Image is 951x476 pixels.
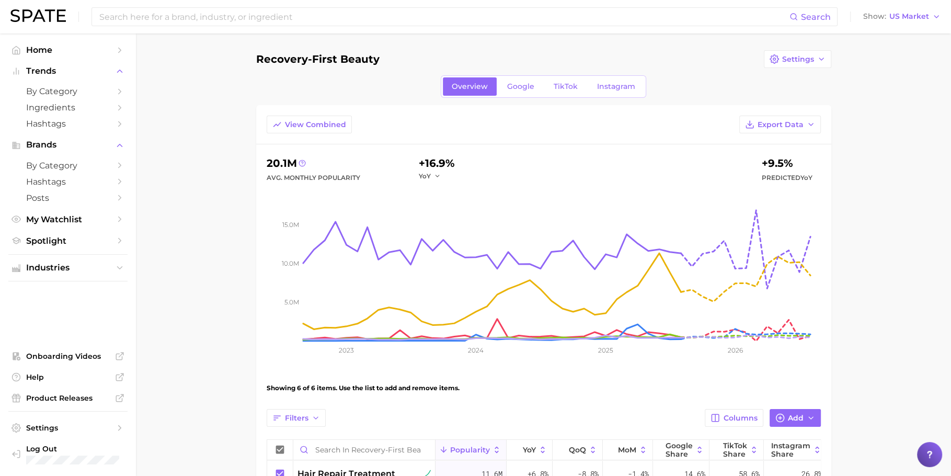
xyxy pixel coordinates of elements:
a: Spotlight [8,233,128,249]
tspan: 2025 [598,346,613,354]
span: Industries [26,263,110,273]
span: Brands [26,140,110,150]
button: Filters [267,409,326,427]
tspan: 5.0m [284,298,299,306]
span: MoM [618,446,636,454]
span: Search [801,12,831,22]
span: Product Releases [26,393,110,403]
button: Google Share [653,440,709,460]
h1: Recovery-first Beauty [256,53,380,65]
span: Log Out [26,444,119,454]
div: +16.9% [419,155,455,172]
span: YoY [523,446,536,454]
tspan: 2024 [468,346,484,354]
button: Brands [8,137,128,153]
span: by Category [26,161,110,171]
span: by Category [26,86,110,96]
span: Onboarding Videos [26,352,110,361]
a: My Watchlist [8,211,128,228]
button: Industries [8,260,128,276]
a: Hashtags [8,116,128,132]
button: MoM [603,440,653,460]
span: Google [507,82,534,91]
button: Add [770,409,821,427]
span: Google Share [666,441,693,458]
button: YoY [419,172,441,180]
span: My Watchlist [26,214,110,224]
span: US Market [889,14,929,19]
a: Home [8,42,128,58]
span: View Combined [285,120,346,129]
tspan: 10.0m [282,259,299,267]
span: Export Data [758,120,804,129]
input: Search here for a brand, industry, or ingredient [98,8,789,26]
a: Overview [443,77,497,96]
span: Trends [26,66,110,76]
div: 20.1m [267,155,360,172]
button: TikTok Share [709,440,764,460]
span: QoQ [569,446,586,454]
a: Help [8,369,128,385]
button: Settings [764,50,831,68]
button: Popularity [436,440,507,460]
a: Settings [8,420,128,436]
a: Posts [8,190,128,206]
button: Trends [8,63,128,79]
a: by Category [8,83,128,99]
a: Google [498,77,543,96]
a: Hashtags [8,174,128,190]
a: by Category [8,157,128,174]
button: QoQ [553,440,603,460]
span: YoY [800,174,812,182]
button: YoY [507,440,553,460]
tspan: 15.0m [282,221,299,229]
span: Help [26,372,110,382]
a: Log out. Currently logged in with e-mail jenny.zeng@spate.nyc. [8,441,128,468]
span: Show [863,14,886,19]
span: Spotlight [26,236,110,246]
span: Hashtags [26,119,110,129]
a: Product Releases [8,390,128,406]
tspan: 2026 [727,346,742,354]
span: Hashtags [26,177,110,187]
span: Settings [26,423,110,433]
tspan: 2023 [339,346,354,354]
span: TikTok [554,82,578,91]
span: Home [26,45,110,55]
span: Instagram [597,82,635,91]
button: Export Data [739,116,821,133]
span: Columns [724,414,758,423]
span: Popularity [450,446,490,454]
img: SPATE [10,9,66,22]
span: Add [788,414,804,423]
span: YoY [419,172,431,180]
a: Onboarding Videos [8,348,128,364]
span: Predicted [762,172,812,184]
button: ShowUS Market [861,10,943,24]
div: Avg. Monthly Popularity [267,172,360,184]
button: View Combined [267,116,352,133]
div: +9.5% [762,155,812,172]
span: Ingredients [26,103,110,112]
button: Instagram Share [764,440,827,460]
a: Instagram [588,77,644,96]
button: Columns [705,409,763,427]
div: Showing 6 of 6 items. Use the list to add and remove items. [267,373,821,403]
a: TikTok [545,77,587,96]
a: Ingredients [8,99,128,116]
span: Filters [285,414,308,423]
input: Search in Recovery-first Beauty [293,440,435,460]
span: TikTok Share [723,441,747,458]
span: Overview [452,82,488,91]
span: Settings [782,55,814,64]
span: Instagram Share [771,441,810,458]
span: Posts [26,193,110,203]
